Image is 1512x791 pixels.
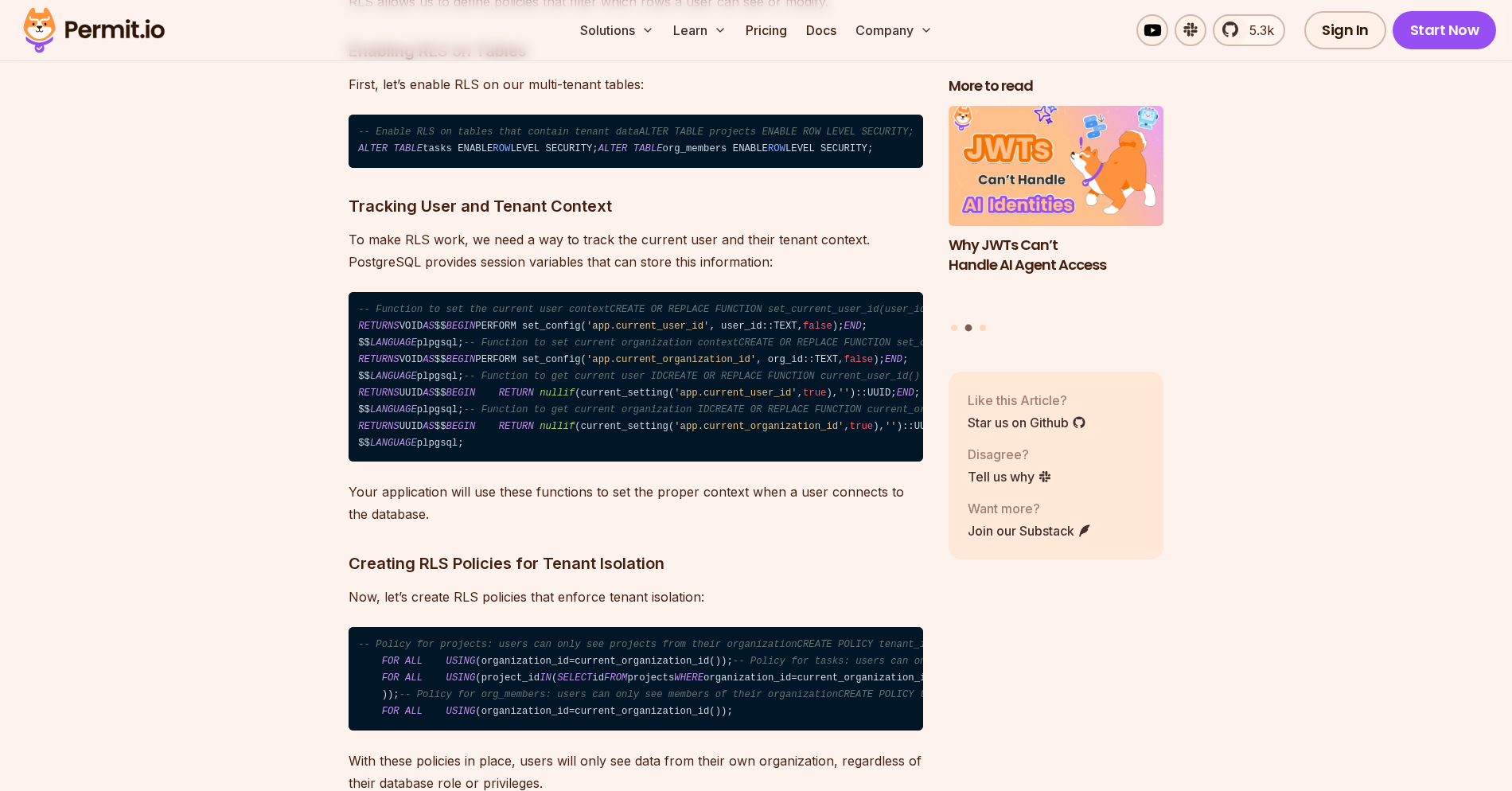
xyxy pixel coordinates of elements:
[370,404,417,415] span: LANGUAGE
[598,143,628,154] span: ALTER
[358,321,399,332] span: RETURNS
[464,337,1131,349] span: -- Function to set current organization contextCREATE OR REPLACE FUNCTION set_current_organizatio...
[1393,11,1497,49] a: Start Now
[1240,21,1274,40] span: 5.3k
[850,421,873,432] span: true
[349,115,923,168] code: tasks ENABLE LEVEL SECURITY; org_members ENABLE LEVEL SECURITY;
[358,354,399,365] span: RETURNS
[540,421,575,432] span: nullif
[446,706,476,717] span: USING
[949,106,1163,315] li: 2 of 3
[349,292,923,462] code: VOID $$ PERFORM set_config( , user_id::TEXT, ); ; $$ plpgsql; VOID $$ PERFORM set_config( , org_i...
[739,14,793,46] a: Pricing
[791,672,797,684] span: =
[733,656,1476,667] span: -- Policy for tasks: users can only see tasks from projects in their organizationCREATE POLICY te...
[844,321,861,332] span: END
[405,706,423,717] span: ALL
[897,388,914,399] span: END
[349,586,923,608] p: Now, let’s create RLS policies that enforce tenant isolation:
[968,445,1052,464] p: Disagree?
[951,325,957,331] button: Go to slide 1
[586,321,709,332] span: 'app.current_user_id'
[349,228,923,273] p: To make RLS work, we need a way to track the current user and their tenant context. PostgreSQL pr...
[423,354,435,365] span: AS
[370,371,417,382] span: LANGUAGE
[423,421,435,432] span: AS
[446,321,476,332] span: BEGIN
[980,325,986,331] button: Go to slide 3
[800,14,843,46] a: Docs
[358,388,399,399] span: RETURNS
[844,354,873,365] span: false
[464,404,1014,415] span: -- Function to get current organization IDCREATE OR REPLACE FUNCTION current_organization_id()
[446,421,476,432] span: BEGIN
[423,388,435,399] span: AS
[674,421,844,432] span: 'app.current_organization_id'
[569,706,575,717] span: =
[968,413,1086,432] a: Star us on Github
[803,388,826,399] span: true
[349,193,923,219] h3: Tracking User and Tenant Context
[358,143,388,154] span: ALTER
[393,143,423,154] span: TABLE
[358,639,1084,650] span: -- Policy for projects: users can only see projects from their organizationCREATE POLICY tenant_i...
[574,14,661,46] button: Solutions
[849,14,939,46] button: Company
[838,388,850,399] span: ''
[382,656,399,667] span: FOR
[370,438,417,449] span: LANGUAGE
[399,689,1143,700] span: -- Policy for org_members: users can only see members of their organizationCREATE POLICY tenant_i...
[349,481,923,525] p: Your application will use these functions to set the proper context when a user connects to the d...
[405,656,423,667] span: ALL
[499,421,534,432] span: RETURN
[499,388,534,399] span: RETURN
[446,672,476,684] span: USING
[358,127,914,138] span: -- Enable RLS on tables that contain tenant dataALTER TABLE projects ENABLE ROW LEVEL SECURITY;
[569,656,575,667] span: =
[358,421,399,432] span: RETURNS
[885,354,902,365] span: END
[768,143,785,154] span: ROW
[968,499,1092,518] p: Want more?
[370,337,417,349] span: LANGUAGE
[1213,14,1285,46] a: 5.3k
[423,321,435,332] span: AS
[1304,11,1386,49] a: Sign In
[803,321,832,332] span: false
[405,672,423,684] span: ALL
[604,672,627,684] span: FROM
[667,14,733,46] button: Learn
[674,672,703,684] span: WHERE
[949,76,1163,96] h2: More to read
[382,672,399,684] span: FOR
[446,388,476,399] span: BEGIN
[464,371,920,382] span: -- Function to get current user IDCREATE OR REPLACE FUNCTION current_user_id()
[968,391,1086,410] p: Like this Article?
[446,656,476,667] span: USING
[446,354,476,365] span: BEGIN
[349,73,923,95] p: First, let’s enable RLS on our multi-tenant tables:
[674,388,797,399] span: 'app.current_user_id'
[349,551,923,576] h3: Creating RLS Policies for Tenant Isolation
[968,521,1092,540] a: Join our Substack
[949,106,1163,227] img: Why JWTs Can’t Handle AI Agent Access
[949,106,1163,315] a: Why JWTs Can’t Handle AI Agent AccessWhy JWTs Can’t Handle AI Agent Access
[633,143,663,154] span: TABLE
[586,354,756,365] span: 'app.current_organization_id'
[965,325,972,332] button: Go to slide 2
[16,3,172,57] img: Permit logo
[540,672,551,684] span: IN
[949,236,1163,275] h3: Why JWTs Can’t Handle AI Agent Access
[949,106,1163,334] div: Posts
[349,627,923,731] code: (organization_id current_organization_id()); (project_id ( id projects organization_id current_or...
[358,304,961,315] span: -- Function to set the current user contextCREATE OR REPLACE FUNCTION set_current_user_id(user_id...
[382,706,399,717] span: FOR
[885,421,897,432] span: ''
[540,388,575,399] span: nullif
[968,467,1052,486] a: Tell us why
[493,143,510,154] span: ROW
[557,672,592,684] span: SELECT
